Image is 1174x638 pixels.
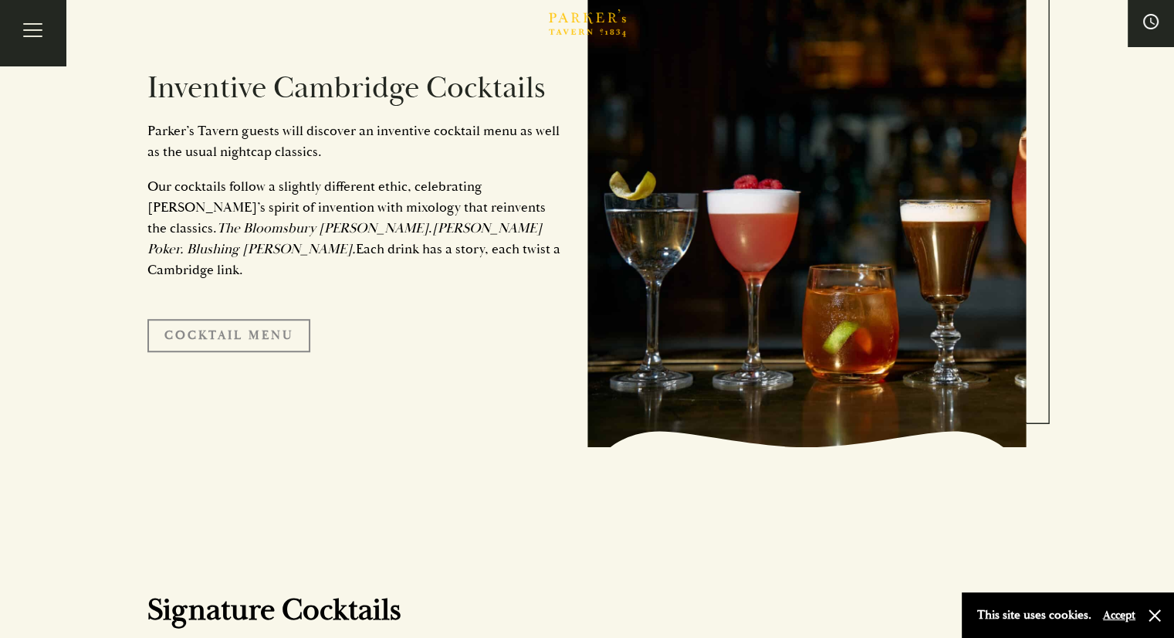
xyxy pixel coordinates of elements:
button: Accept [1103,608,1135,623]
p: arker’s Tavern guests will discover an inventive cocktail menu as well as the usual nightcap clas... [147,120,564,162]
span: P [147,122,155,140]
em: The Bloomsbury [PERSON_NAME] [217,219,428,237]
p: Our cocktails follow a slightly different ethic, celebrating [PERSON_NAME]’s spirit of invention ... [147,176,564,280]
h2: Inventive Cambridge Cocktails [147,70,564,107]
em: [PERSON_NAME] Poker. Blushing [PERSON_NAME]. [147,219,542,258]
h2: Signature Cocktails [147,592,978,629]
a: Cocktail Menu [147,319,310,351]
p: This site uses cookies. [977,604,1091,626]
button: Close and accept [1147,608,1162,623]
